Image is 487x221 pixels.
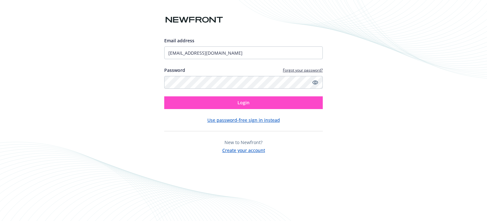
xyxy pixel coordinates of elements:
a: Forgot your password? [283,67,323,73]
button: Create your account [222,146,265,154]
input: Enter your email [164,46,323,59]
span: Email address [164,38,194,44]
span: New to Newfront? [224,139,263,145]
span: Login [237,100,250,106]
a: Show password [311,79,319,86]
img: Newfront logo [164,14,224,25]
button: Use password-free sign in instead [207,117,280,123]
button: Login [164,96,323,109]
input: Enter your password [164,76,323,89]
label: Password [164,67,185,73]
